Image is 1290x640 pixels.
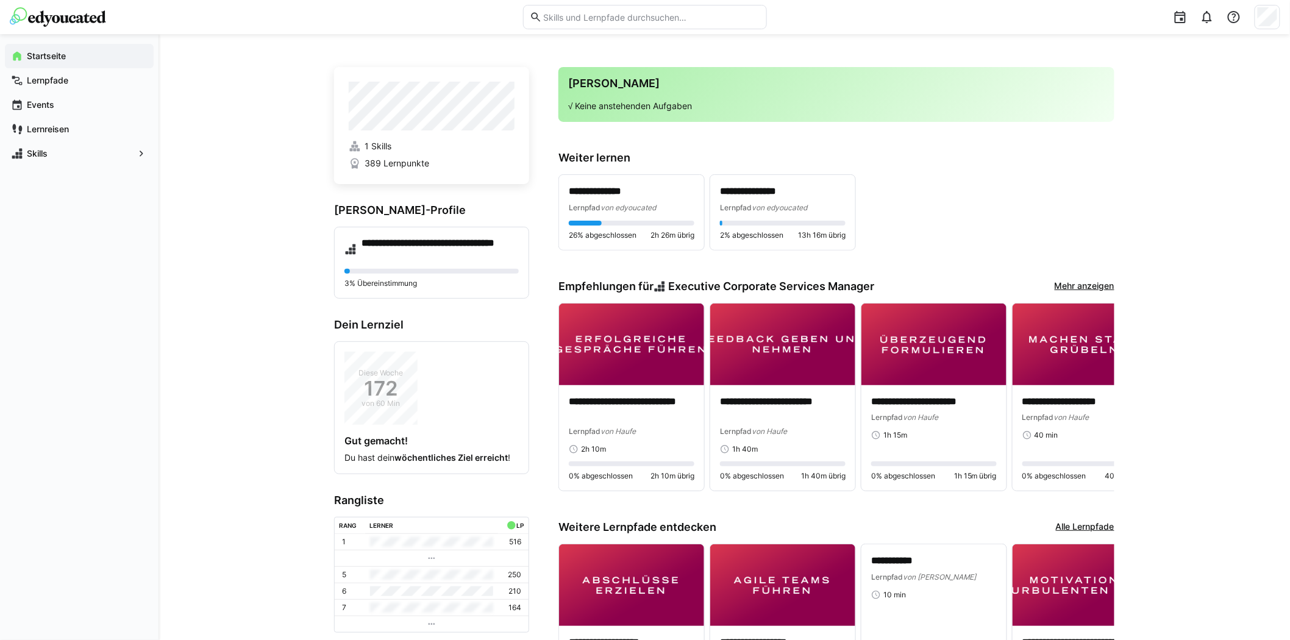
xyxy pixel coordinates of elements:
h3: Weitere Lernpfade entdecken [558,521,716,534]
p: 3% Übereinstimmung [344,279,519,288]
span: 1h 15m [883,430,907,440]
span: 10 min [883,590,906,600]
a: Alle Lernpfade [1056,521,1114,534]
span: 1 Skills [365,140,391,152]
div: Rang [340,522,357,529]
span: Lernpfad [871,413,903,422]
img: image [710,544,855,626]
span: von Haufe [903,413,938,422]
span: Lernpfad [720,427,752,436]
span: 2h 26m übrig [650,230,694,240]
span: 0% abgeschlossen [871,471,935,481]
span: von edyoucated [600,203,656,212]
span: 1h 15m übrig [954,471,997,481]
div: Lerner [370,522,394,529]
span: 2h 10m übrig [650,471,694,481]
p: 250 [508,570,521,580]
span: 0% abgeschlossen [1022,471,1086,481]
span: 0% abgeschlossen [569,471,633,481]
img: image [710,304,855,385]
p: Du hast dein ! [344,452,519,464]
h3: Dein Lernziel [334,318,529,332]
img: image [1013,304,1158,385]
h3: Weiter lernen [558,151,1114,165]
span: Executive Corporate Services Manager [668,280,874,293]
span: 2h 10m [581,444,606,454]
span: Lernpfad [1022,413,1054,422]
img: image [1013,544,1158,626]
span: 389 Lernpunkte [365,157,429,169]
h3: Empfehlungen für [558,280,874,293]
span: 40 min [1035,430,1058,440]
span: von edyoucated [752,203,807,212]
p: 210 [508,586,521,596]
img: image [559,304,704,385]
h3: [PERSON_NAME]-Profile [334,204,529,217]
p: 7 [342,603,346,613]
h3: Rangliste [334,494,529,507]
span: 0% abgeschlossen [720,471,784,481]
span: 13h 16m übrig [798,230,846,240]
p: 516 [509,537,521,547]
h3: [PERSON_NAME] [568,77,1105,90]
span: Lernpfad [720,203,752,212]
span: 1h 40m [732,444,758,454]
span: 2% abgeschlossen [720,230,783,240]
img: image [559,544,704,626]
img: image [861,304,1007,385]
span: Lernpfad [569,427,600,436]
span: Lernpfad [569,203,600,212]
a: 1 Skills [349,140,515,152]
p: 164 [508,603,521,613]
span: 1h 40m übrig [801,471,846,481]
p: 1 [342,537,346,547]
input: Skills und Lernpfade durchsuchen… [542,12,760,23]
p: 6 [342,586,346,596]
span: 26% abgeschlossen [569,230,636,240]
p: 5 [342,570,346,580]
strong: wöchentliches Ziel erreicht [394,452,508,463]
span: Lernpfad [871,572,903,581]
h4: Gut gemacht! [344,435,519,447]
span: von [PERSON_NAME] [903,572,977,581]
span: von Haufe [752,427,787,436]
a: Mehr anzeigen [1055,280,1114,293]
span: von Haufe [600,427,636,436]
span: 40 min übrig [1105,471,1148,481]
span: von Haufe [1054,413,1089,422]
div: LP [516,522,524,529]
p: √ Keine anstehenden Aufgaben [568,100,1105,112]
